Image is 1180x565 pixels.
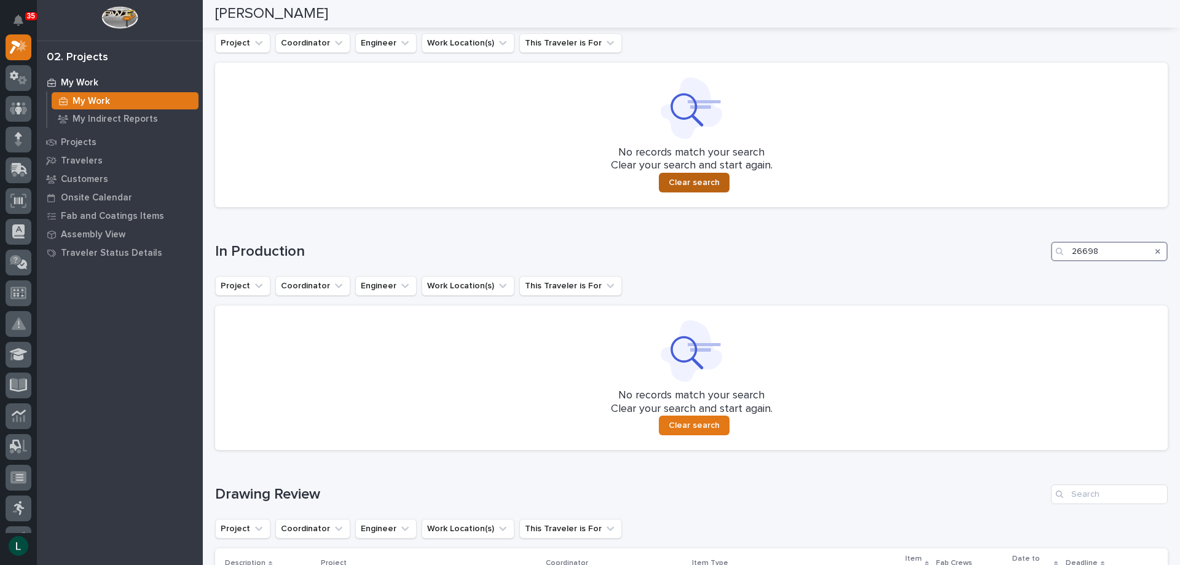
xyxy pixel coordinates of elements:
p: No records match your search [230,146,1153,160]
button: This Traveler is For [519,519,622,539]
p: My Work [73,96,110,107]
h1: In Production [215,243,1046,261]
p: Customers [61,174,108,185]
img: Workspace Logo [101,6,138,29]
button: Coordinator [275,276,350,296]
h2: [PERSON_NAME] [215,5,328,23]
a: Onsite Calendar [37,188,203,207]
div: Notifications35 [15,15,31,34]
p: Clear your search and start again. [611,159,773,173]
p: My Indirect Reports [73,114,158,125]
button: Project [215,33,270,53]
p: Traveler Status Details [61,248,162,259]
button: Notifications [6,7,31,33]
button: Coordinator [275,33,350,53]
span: Clear search [669,177,720,188]
button: Engineer [355,519,417,539]
p: No records match your search [230,389,1153,403]
a: Traveler Status Details [37,243,203,262]
button: This Traveler is For [519,33,622,53]
button: users-avatar [6,533,31,559]
a: My Work [47,92,203,109]
a: Assembly View [37,225,203,243]
button: Coordinator [275,519,350,539]
button: This Traveler is For [519,276,622,296]
p: Assembly View [61,229,125,240]
button: Project [215,519,270,539]
span: Clear search [669,420,720,431]
p: Fab and Coatings Items [61,211,164,222]
button: Work Location(s) [422,519,514,539]
a: Projects [37,133,203,151]
a: Fab and Coatings Items [37,207,203,225]
button: Engineer [355,276,417,296]
input: Search [1051,484,1168,504]
button: Engineer [355,33,417,53]
a: My Work [37,73,203,92]
input: Search [1051,242,1168,261]
button: Clear search [659,173,730,192]
button: Clear search [659,416,730,435]
a: Travelers [37,151,203,170]
p: Clear your search and start again. [611,403,773,416]
p: 35 [27,12,35,20]
p: Projects [61,137,96,148]
button: Work Location(s) [422,276,514,296]
a: Customers [37,170,203,188]
h1: Drawing Review [215,486,1046,504]
button: Project [215,276,270,296]
a: My Indirect Reports [47,110,203,127]
p: My Work [61,77,98,89]
p: Travelers [61,156,103,167]
button: Work Location(s) [422,33,514,53]
p: Onsite Calendar [61,192,132,203]
div: 02. Projects [47,51,108,65]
